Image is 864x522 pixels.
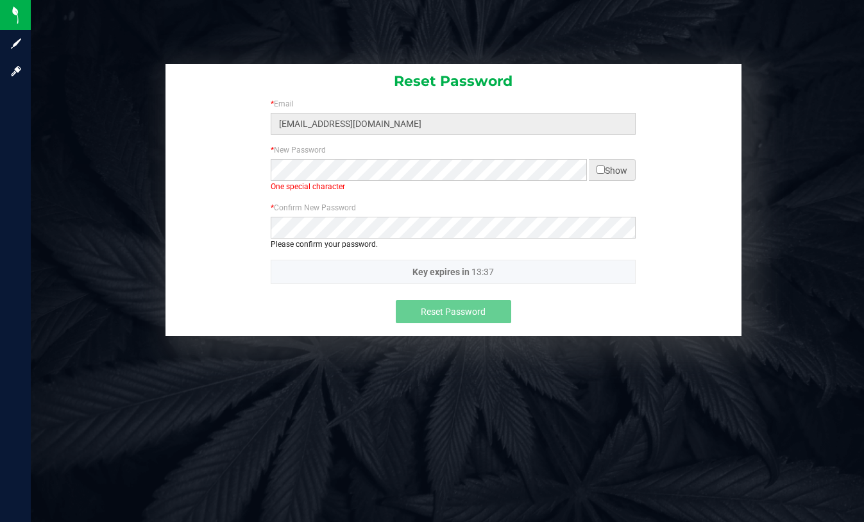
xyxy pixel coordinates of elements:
li: One special character [271,181,345,192]
span: 13:37 [471,267,494,277]
label: New Password [271,144,326,156]
span: Show [589,159,636,181]
inline-svg: Sign up [10,37,22,50]
div: Reset Password [165,64,741,98]
span: Reset Password [421,307,486,317]
inline-svg: Log in [10,65,22,78]
p: Please confirm your password. [271,239,636,250]
label: Email [271,98,294,110]
label: Confirm New Password [271,202,356,214]
p: Key expires in [271,260,636,284]
button: Reset Password [396,300,511,323]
